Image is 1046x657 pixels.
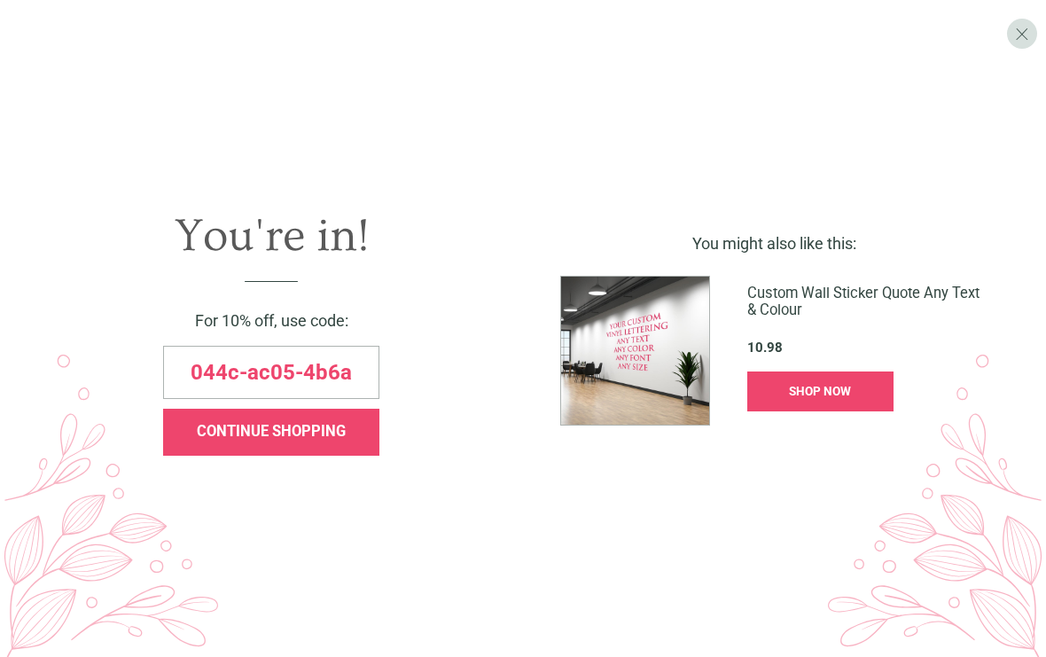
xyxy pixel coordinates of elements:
span: 044c-ac05-4b6a [191,362,352,383]
span: CONTINUE SHOPPING [197,423,346,440]
span: You're in! [175,210,369,262]
span: You might also like this: [692,234,856,253]
img: %5BWS-74142-XS-F-DI_1754659053552.jpg [560,276,710,426]
span: Custom Wall Sticker Quote Any Text & Colour [747,285,989,317]
span: For 10% off, use code: [195,311,348,330]
span: X [1015,24,1029,44]
span: SHOP NOW [789,384,851,398]
span: 10.98 [747,341,783,355]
